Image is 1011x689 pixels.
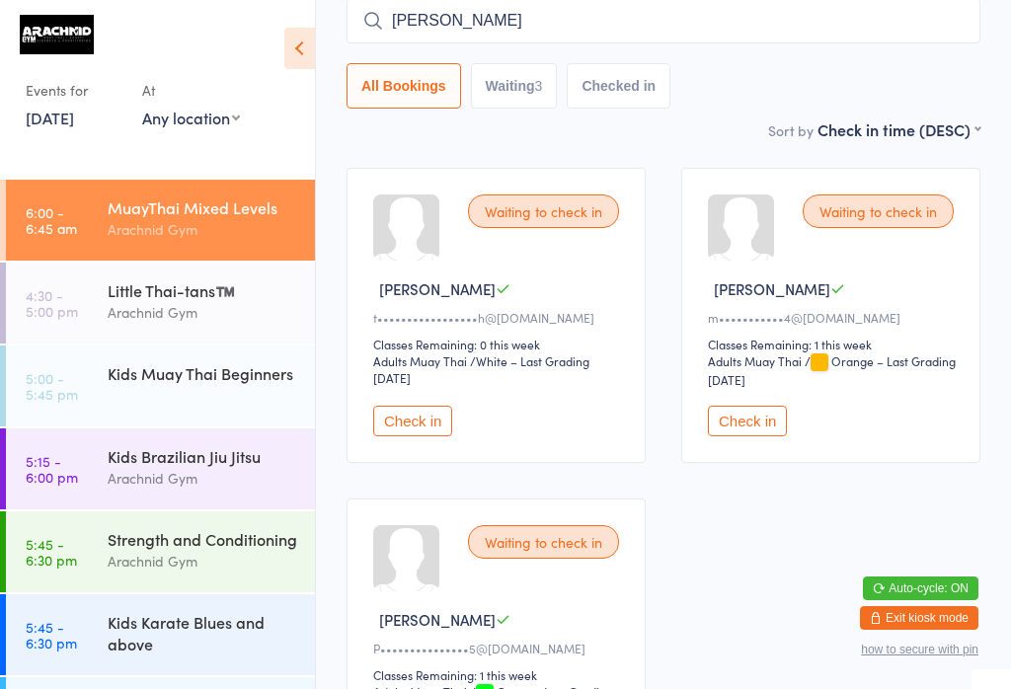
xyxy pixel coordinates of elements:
time: 5:00 - 5:45 pm [26,370,78,402]
a: 5:45 -6:30 pmStrength and ConditioningArachnid Gym [6,511,315,592]
a: 5:45 -6:30 pmKids Karate Blues and above [6,594,315,675]
span: / Orange – Last Grading [DATE] [708,352,956,388]
div: Kids Brazilian Jiu Jitsu [108,445,298,467]
a: [DATE] [26,107,74,128]
button: Auto-cycle: ON [863,576,978,600]
button: Exit kiosk mode [860,606,978,630]
img: Arachnid Gym [20,15,94,54]
button: Waiting3 [471,63,558,109]
div: Classes Remaining: 0 this week [373,336,625,352]
label: Sort by [768,120,814,140]
a: 4:30 -5:00 pmLittle Thai-tans™️Arachnid Gym [6,263,315,344]
div: Events for [26,74,122,107]
div: Waiting to check in [803,194,954,228]
button: All Bookings [347,63,461,109]
div: Classes Remaining: 1 this week [708,336,960,352]
div: Arachnid Gym [108,550,298,573]
div: At [142,74,240,107]
a: 5:15 -6:00 pmKids Brazilian Jiu JitsuArachnid Gym [6,428,315,509]
div: Kids Karate Blues and above [108,611,298,654]
div: 3 [535,78,543,94]
div: Kids Muay Thai Beginners [108,362,298,384]
span: [PERSON_NAME] [379,609,496,630]
a: 6:00 -6:45 amMuayThai Mixed LevelsArachnid Gym [6,180,315,261]
a: 5:00 -5:45 pmKids Muay Thai Beginners [6,345,315,426]
div: Little Thai-tans™️ [108,279,298,301]
div: m•••••••••••4@[DOMAIN_NAME] [708,309,960,326]
div: Strength and Conditioning [108,528,298,550]
time: 5:15 - 6:00 pm [26,453,78,485]
div: Arachnid Gym [108,301,298,324]
button: Check in [373,406,452,436]
div: Check in time (DESC) [817,118,980,140]
div: P•••••••••••••••5@[DOMAIN_NAME] [373,640,625,656]
div: Adults Muay Thai [373,352,467,369]
time: 5:45 - 6:30 pm [26,536,77,568]
div: Arachnid Gym [108,467,298,490]
div: Arachnid Gym [108,218,298,241]
span: [PERSON_NAME] [714,278,830,299]
div: MuayThai Mixed Levels [108,196,298,218]
time: 6:00 - 6:45 am [26,204,77,236]
button: how to secure with pin [861,643,978,656]
div: Classes Remaining: 1 this week [373,666,625,683]
div: Adults Muay Thai [708,352,802,369]
div: Any location [142,107,240,128]
span: [PERSON_NAME] [379,278,496,299]
div: t•••••••••••••••••h@[DOMAIN_NAME] [373,309,625,326]
div: Waiting to check in [468,525,619,559]
div: Waiting to check in [468,194,619,228]
time: 4:30 - 5:00 pm [26,287,78,319]
time: 5:45 - 6:30 pm [26,619,77,651]
button: Checked in [567,63,670,109]
button: Check in [708,406,787,436]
